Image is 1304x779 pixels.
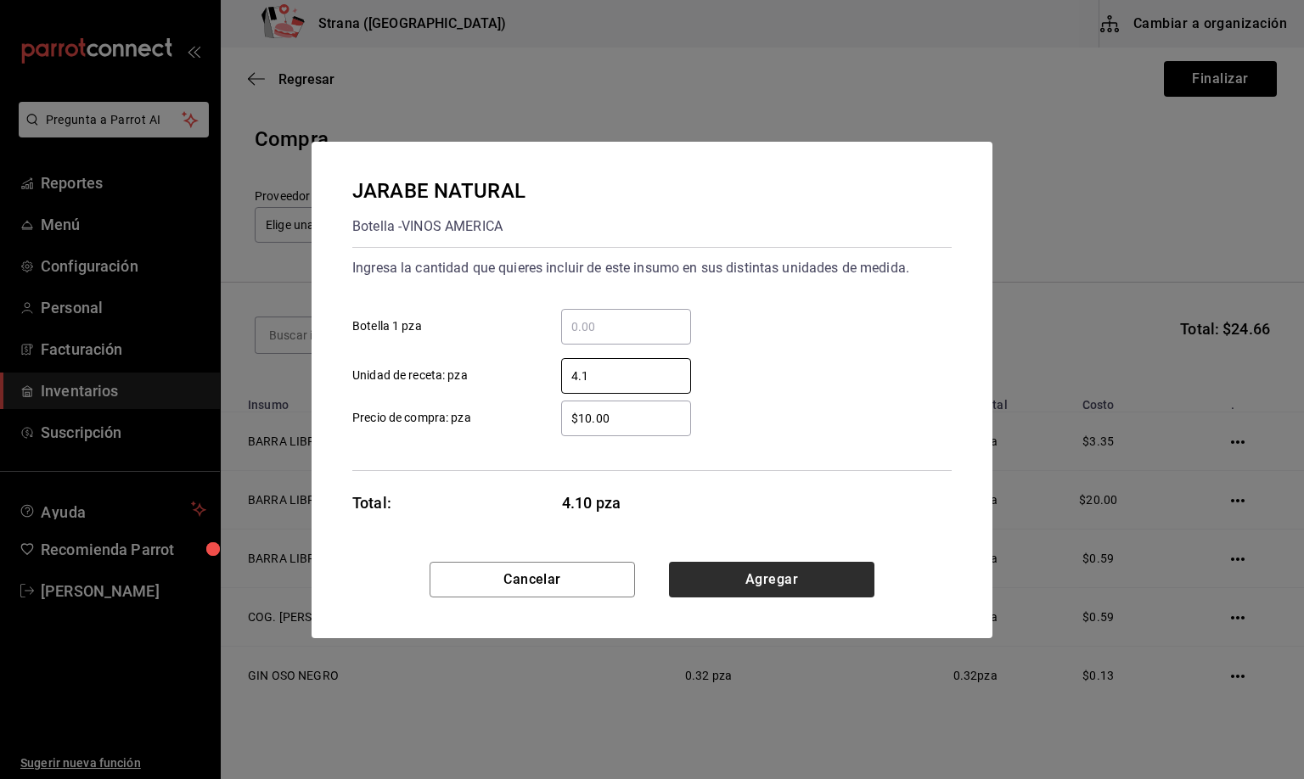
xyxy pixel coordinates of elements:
span: Botella 1 pza [352,317,422,335]
div: JARABE NATURAL [352,176,526,206]
span: 4.10 pza [562,491,692,514]
div: Botella - VINOS AMERICA [352,213,526,240]
span: Precio de compra: pza [352,409,471,427]
input: Precio de compra: pza [561,408,691,429]
input: Botella 1 pza [561,317,691,337]
button: Agregar [669,562,874,597]
input: Unidad de receta: pza [561,366,691,386]
div: Ingresa la cantidad que quieres incluir de este insumo en sus distintas unidades de medida. [352,255,952,282]
button: Cancelar [430,562,635,597]
div: Total: [352,491,391,514]
span: Unidad de receta: pza [352,367,468,384]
